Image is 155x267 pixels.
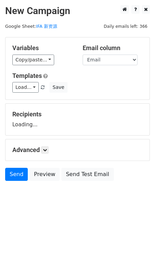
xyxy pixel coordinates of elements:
[83,44,143,52] h5: Email column
[12,82,39,93] a: Load...
[101,24,150,29] a: Daily emails left: 366
[5,168,28,181] a: Send
[61,168,114,181] a: Send Test Email
[12,44,72,52] h5: Variables
[12,72,42,79] a: Templates
[12,55,54,65] a: Copy/paste...
[5,5,150,17] h2: New Campaign
[5,24,57,29] small: Google Sheet:
[12,111,143,118] h5: Recipients
[36,24,57,29] a: IFA 新资源
[12,146,143,154] h5: Advanced
[49,82,67,93] button: Save
[29,168,60,181] a: Preview
[12,111,143,128] div: Loading...
[101,23,150,30] span: Daily emails left: 366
